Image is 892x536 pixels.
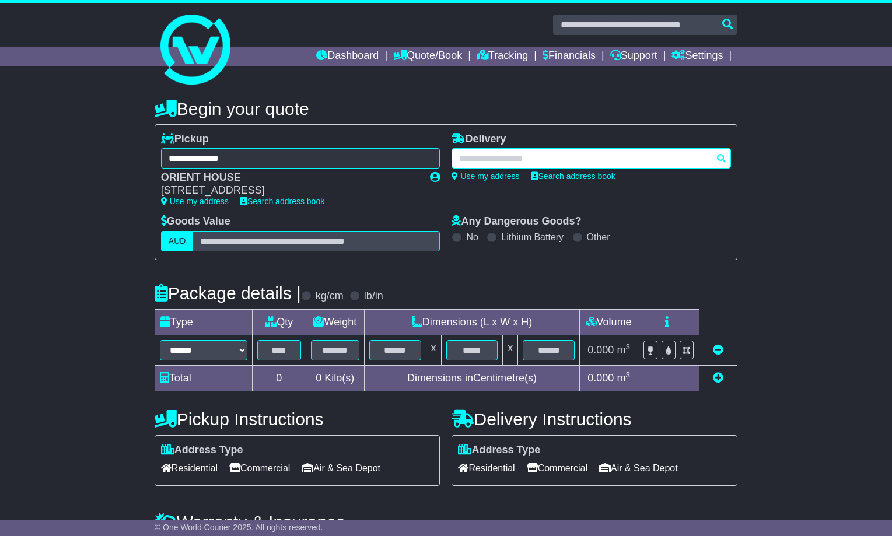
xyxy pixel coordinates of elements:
[316,290,344,303] label: kg/cm
[466,232,478,243] label: No
[364,365,579,391] td: Dimensions in Centimetre(s)
[580,309,638,335] td: Volume
[713,372,723,384] a: Add new item
[452,133,506,146] label: Delivery
[252,365,306,391] td: 0
[364,290,383,303] label: lb/in
[155,99,737,118] h4: Begin your quote
[531,171,615,181] a: Search address book
[587,372,614,384] span: 0.000
[316,372,321,384] span: 0
[599,459,678,477] span: Air & Sea Depot
[161,444,243,457] label: Address Type
[316,47,379,66] a: Dashboard
[452,148,731,169] typeahead: Please provide city
[155,523,323,532] span: © One World Courier 2025. All rights reserved.
[503,335,518,365] td: x
[625,342,630,351] sup: 3
[306,365,364,391] td: Kilo(s)
[527,459,587,477] span: Commercial
[458,459,515,477] span: Residential
[161,231,194,251] label: AUD
[155,309,252,335] td: Type
[452,409,737,429] h4: Delivery Instructions
[155,409,440,429] h4: Pickup Instructions
[161,171,419,184] div: ORIENT HOUSE
[587,344,614,356] span: 0.000
[625,370,630,379] sup: 3
[161,133,209,146] label: Pickup
[610,47,657,66] a: Support
[306,309,364,335] td: Weight
[587,232,610,243] label: Other
[240,197,324,206] a: Search address book
[477,47,528,66] a: Tracking
[458,444,540,457] label: Address Type
[393,47,462,66] a: Quote/Book
[617,344,630,356] span: m
[252,309,306,335] td: Qty
[617,372,630,384] span: m
[426,335,441,365] td: x
[452,171,519,181] a: Use my address
[713,344,723,356] a: Remove this item
[161,197,229,206] a: Use my address
[671,47,723,66] a: Settings
[155,365,252,391] td: Total
[161,184,419,197] div: [STREET_ADDRESS]
[161,215,230,228] label: Goods Value
[501,232,564,243] label: Lithium Battery
[302,459,380,477] span: Air & Sea Depot
[155,512,737,531] h4: Warranty & Insurance
[229,459,290,477] span: Commercial
[452,215,581,228] label: Any Dangerous Goods?
[161,459,218,477] span: Residential
[543,47,596,66] a: Financials
[364,309,579,335] td: Dimensions (L x W x H)
[155,283,301,303] h4: Package details |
